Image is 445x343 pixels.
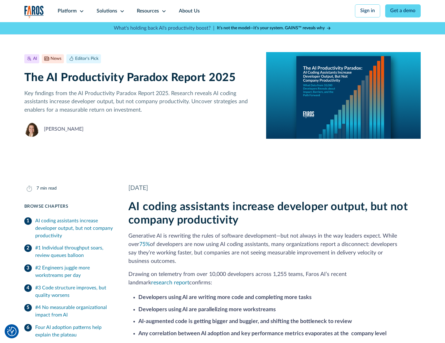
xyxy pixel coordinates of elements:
[24,302,113,321] a: #4 No measurable organizational impact from AI
[151,280,189,285] a: research report
[24,89,256,114] p: Key findings from the AI Productivity Paradox Report 2025. Research reveals AI coding assistants ...
[138,307,276,312] strong: Developers using AI are parallelizing more workstreams
[97,7,117,15] div: Solutions
[35,264,113,279] div: #2 Engineers juggle more workstreams per day
[33,56,37,62] div: AI
[24,203,113,210] div: Browse Chapters
[24,282,113,302] a: #3 Code structure improves, but quality worsens
[128,232,421,265] p: Generative AI is rewriting the rules of software development—but not always in the way leaders ex...
[24,6,44,18] img: Logo of the analytics and reporting company Faros.
[24,122,39,137] img: Neely Dunlap
[138,295,312,300] strong: Developers using AI are writing more code and completing more tasks
[217,26,325,30] strong: It’s not the model—it’s your system. GAINS™ reveals why
[355,4,380,17] a: Sign in
[138,331,386,336] strong: Any correlation between AI adoption and key performance metrics evaporates at the company level
[24,321,113,341] a: Four AI adoption patterns help explain the plateau
[7,327,17,336] button: Cookie Settings
[36,185,39,192] div: 7
[40,185,57,192] div: min read
[24,215,113,242] a: AI coding assistants increase developer output, but not company productivity
[7,327,17,336] img: Revisit consent button
[385,4,421,17] a: Get a demo
[44,126,84,133] div: [PERSON_NAME]
[35,217,113,240] div: AI coding assistants increase developer output, but not company productivity
[58,7,77,15] div: Platform
[75,56,98,62] div: Editor's Pick
[128,270,421,287] p: Drawing on telemetry from over 10,000 developers across 1,255 teams, Faros AI’s recent landmark c...
[24,6,44,18] a: home
[35,284,113,299] div: #3 Code structure improves, but quality worsens
[35,324,113,339] div: Four AI adoption patterns help explain the plateau
[24,71,256,85] h1: The AI Productivity Paradox Report 2025
[128,200,421,227] h2: AI coding assistants increase developer output, but not company productivity
[137,7,159,15] div: Resources
[128,184,421,193] div: [DATE]
[50,56,61,62] div: News
[35,304,113,319] div: #4 No measurable organizational impact from AI
[35,244,113,259] div: #1 Individual throughput soars, review queues balloon
[24,262,113,282] a: #2 Engineers juggle more workstreams per day
[24,242,113,262] a: #1 Individual throughput soars, review queues balloon
[139,242,150,247] a: 75%
[217,25,332,31] a: It’s not the model—it’s your system. GAINS™ reveals why
[114,25,214,32] p: What's holding back AI's productivity boost? |
[266,52,421,139] img: A report cover on a blue background. The cover reads:The AI Productivity Paradox: AI Coding Assis...
[138,319,352,324] strong: AI-augmented code is getting bigger and buggier, and shifting the bottleneck to review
